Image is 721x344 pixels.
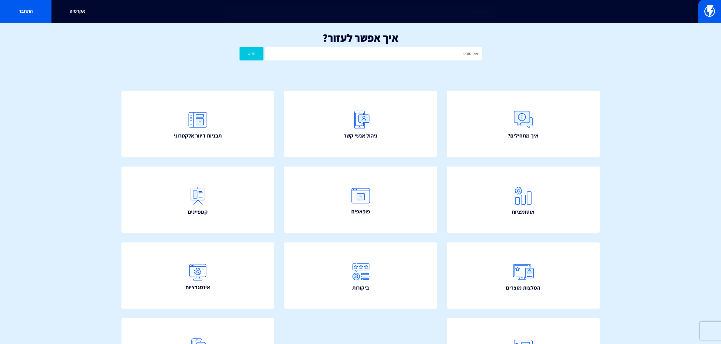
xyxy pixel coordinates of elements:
span: פופאפים [351,208,370,216]
a: ביקורות [284,242,437,309]
a: איך מתחילים? [447,91,600,157]
a: תבניות דיוור אלקטרוני [121,91,275,157]
h1: איך אפשר לעזור? [9,32,712,44]
a: פופאפים [284,167,437,233]
a: אינטגרציות [121,242,275,309]
span: ניהול אנשי קשר [344,132,377,140]
a: ניהול אנשי קשר [284,91,437,157]
span: איך מתחילים? [508,132,538,140]
span: אינטגרציות [185,284,210,291]
a: קמפיינים [121,167,275,233]
span: תבניות דיוור אלקטרוני [174,132,222,140]
span: המלצות מוצרים [506,284,540,292]
span: אוטומציות [512,208,534,216]
button: חפש [240,47,264,60]
a: אוטומציות [447,167,600,233]
input: חיפוש מהיר... [224,5,497,18]
a: המלצות מוצרים [447,242,600,309]
span: ביקורות [352,284,369,292]
input: חיפוש [265,47,481,60]
span: קמפיינים [188,208,208,216]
